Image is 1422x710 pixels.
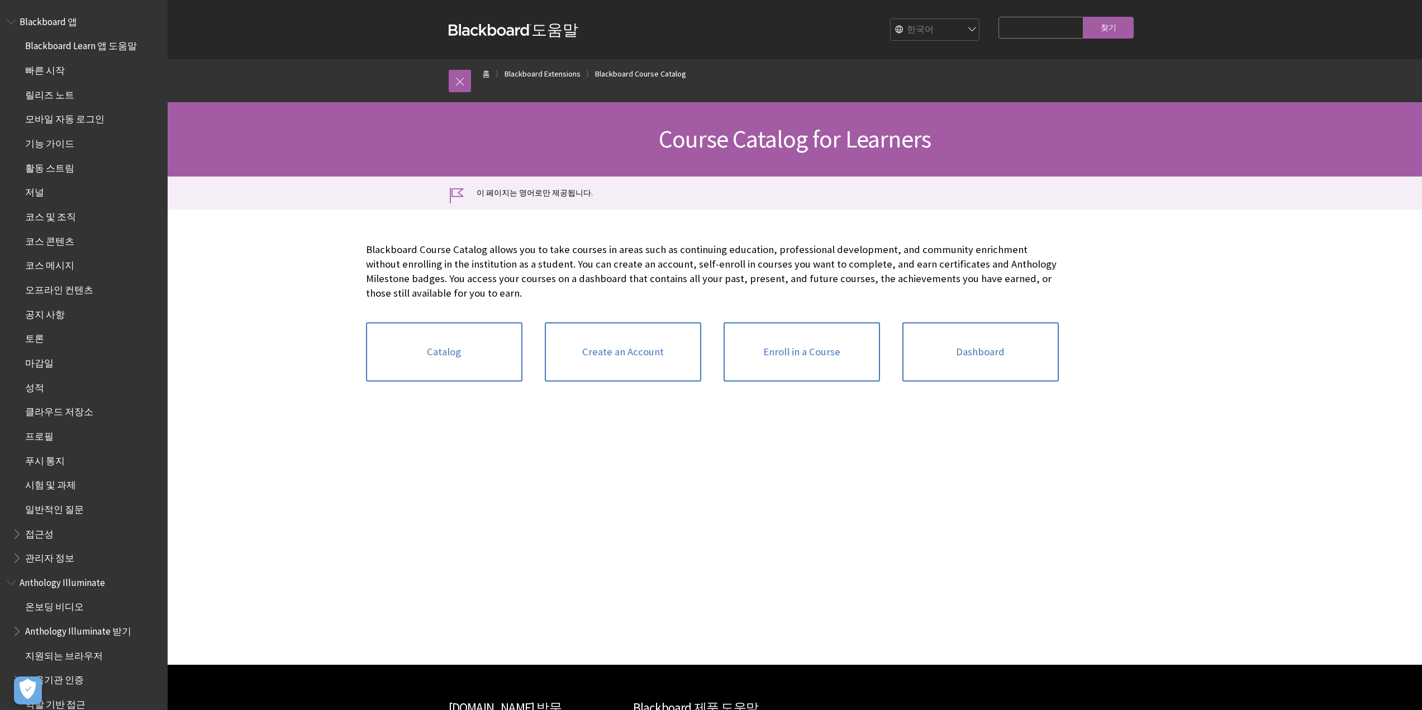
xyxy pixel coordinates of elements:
[7,12,161,568] nav: Book outline for Blackboard App Help
[482,67,490,81] a: 홈
[25,134,74,149] span: 기능 가이드
[25,549,74,564] span: 관리자 정보
[14,676,42,704] button: 개방형 기본 설정
[25,403,93,418] span: 클라우드 저장소
[449,20,578,40] a: Blackboard도움말
[25,598,84,613] span: 온보딩 비디오
[25,354,54,369] span: 마감일
[366,242,1059,301] p: Blackboard Course Catalog allows you to take courses in areas such as continuing education, profe...
[20,573,105,588] span: Anthology Illuminate
[891,19,980,41] select: Site Language Selector
[25,110,104,125] span: 모바일 자동 로그인
[25,330,44,345] span: 토론
[20,12,77,27] span: Blackboard 앱
[25,159,74,174] span: 활동 스트림
[25,622,131,637] span: Anthology Illuminate 받기
[25,475,76,490] span: 시험 및 과제
[25,500,84,515] span: 일반적인 질문
[449,188,1142,198] p: 이 페이지는 영어로만 제공됩니다.
[25,695,85,710] span: 역할 기반 접근
[659,123,931,154] span: Course Catalog for Learners
[1083,17,1134,39] input: 찾기
[902,322,1059,382] a: Dashboard
[25,232,74,247] span: 코스 콘텐츠
[25,305,65,320] span: 공지 사항
[25,61,65,76] span: 빠른 시작
[25,646,103,661] span: 지원되는 브라우저
[545,322,701,382] a: Create an Account
[724,322,880,382] a: Enroll in a Course
[366,322,522,382] a: Catalog
[25,378,44,393] span: 성적
[25,256,74,271] span: 코스 메시지
[25,183,44,198] span: 저널
[25,207,76,222] span: 코스 및 조직
[595,67,686,81] a: Blackboard Course Catalog
[449,24,531,36] strong: Blackboard
[25,280,93,296] span: 오프라인 컨텐츠
[25,525,54,540] span: 접근성
[25,85,74,101] span: 릴리즈 노트
[25,671,84,686] span: 교육기관 인증
[25,427,54,442] span: 프로필
[505,67,581,81] a: Blackboard Extensions
[25,451,65,466] span: 푸시 통지
[25,37,137,52] span: Blackboard Learn 앱 도움말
